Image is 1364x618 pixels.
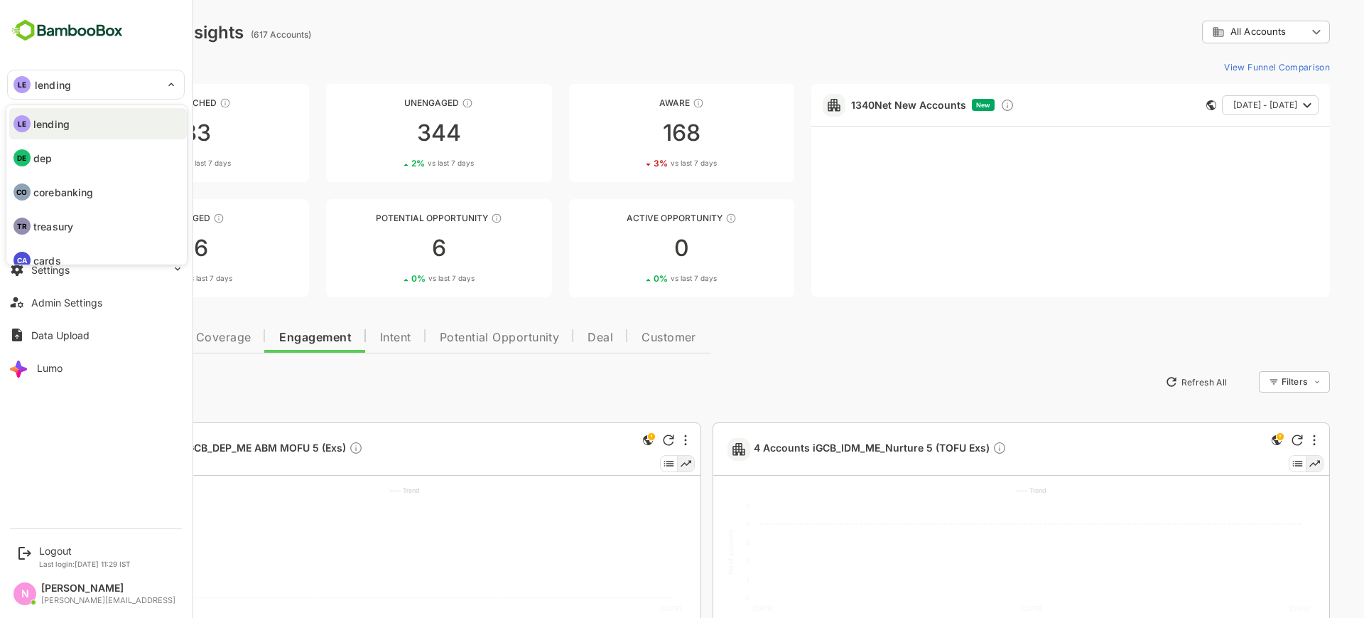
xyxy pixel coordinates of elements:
a: EngagedThese accounts are warm, further nurturing would qualify them to MQAs166%vs last 7 days [34,199,259,297]
text: No of accounts [677,529,685,575]
span: Potential Opportunity [390,332,510,343]
div: Unreached [34,97,259,108]
div: Refresh [1242,435,1253,446]
a: 1340Net New Accounts [801,99,916,111]
text: 1 [697,575,700,583]
div: LE [13,115,31,132]
span: Deal [538,332,563,343]
text: 0.2 [65,575,75,583]
div: These accounts have just entered the buying cycle and need further nurturing [643,97,654,109]
p: dep [33,151,52,166]
div: 2 % [362,158,424,169]
a: UnengagedThese accounts have not shown enough engagement and need nurturing3442%vs last 7 days [276,84,502,182]
div: 3 % [604,158,667,169]
button: Refresh All [1109,371,1184,393]
text: 0.4 [65,557,75,565]
div: Discover new ICP-fit accounts showing engagement — via intent surges, anonymous website visits, L... [951,98,965,112]
div: These accounts have not been engaged with for a defined time period [170,97,181,109]
span: [DATE] - [DATE] [1184,96,1247,114]
div: 83 [34,122,259,144]
a: 0 Accounts iGCB_DEP_ME ABM MOFU 5 (Exs)Description not present [75,441,319,457]
div: Potential Opportunity [276,213,502,223]
button: [DATE] - [DATE] [1172,95,1269,115]
span: All Accounts [1181,26,1236,37]
div: Filters [1230,369,1280,395]
span: vs last 7 days [378,158,424,169]
a: UnreachedThese accounts have not been engaged with for a defined time period831%vs last 7 days [34,84,259,182]
div: This card does not support filter and segments [1157,100,1167,110]
div: CO [13,183,31,201]
text: [DATE] [611,604,632,612]
div: This is a global insight. Segment selection is not applicable for this view [590,432,607,451]
div: 0 % [362,273,425,284]
div: Unengaged [276,97,502,108]
div: 6 [276,237,502,260]
div: Description not present [299,441,313,457]
text: 0 [71,594,75,602]
span: vs last 7 days [379,273,425,284]
a: 4 Accounts iGCB_IDM_ME_Nurture 5 (TOFU Exs)Description not present [704,441,963,457]
div: These accounts have open opportunities which might be at any of the Sales Stages [676,213,687,224]
div: All Accounts [1162,26,1257,38]
div: These accounts have not shown enough engagement and need nurturing [412,97,423,109]
span: New [926,101,941,109]
span: Engagement [229,332,302,343]
text: 3 [695,538,700,546]
text: ---- Trend [340,486,370,494]
span: 4 Accounts iGCB_IDM_ME_Nurture 5 (TOFU Exs) [704,441,957,457]
div: DE [13,149,31,166]
text: [DATE] [971,604,992,612]
p: treasury [33,219,73,234]
text: ---- Trend [966,486,997,494]
div: Description not present [943,441,957,457]
div: This is a global insight. Segment selection is not applicable for this view [1218,432,1235,451]
div: TR [13,218,31,235]
text: 0.8 [65,520,75,528]
div: More [1263,435,1266,446]
span: vs last 7 days [136,273,183,284]
div: These accounts are warm, further nurturing would qualify them to MQAs [163,213,175,224]
text: [DATE] [78,604,99,612]
p: cards [33,253,61,268]
a: Active OpportunityThese accounts have open opportunities which might be at any of the Sales Stage... [519,199,745,297]
div: Active Opportunity [519,213,745,223]
div: All Accounts [1152,18,1280,46]
span: Data Quality and Coverage [48,332,201,343]
text: 4 [695,520,700,528]
text: 2 [696,557,700,565]
span: Intent [330,332,362,343]
span: vs last 7 days [621,273,667,284]
text: 1 [72,501,75,509]
span: vs last 7 days [621,158,667,169]
div: 0 [519,237,745,260]
div: 16 [34,237,259,260]
div: Refresh [613,435,624,446]
button: New Insights [34,369,138,395]
span: vs last 7 days [135,158,181,169]
div: Filters [1232,376,1257,387]
div: 0 % [604,273,667,284]
text: [DATE] [1240,604,1260,612]
div: 6 % [119,273,183,284]
text: No of accounts [48,529,56,575]
div: More [634,435,637,446]
div: Dashboard Insights [34,22,194,43]
p: lending [33,117,70,132]
span: Customer [592,332,646,343]
div: 344 [276,122,502,144]
a: Potential OpportunityThese accounts are MQAs and can be passed on to Inside Sales60%vs last 7 days [276,199,502,297]
text: 0.6 [65,538,75,546]
div: 1 % [120,158,181,169]
div: These accounts are MQAs and can be passed on to Inside Sales [441,213,453,224]
div: Aware [519,97,745,108]
text: 5 [696,501,700,509]
div: Engaged [34,213,259,223]
a: AwareThese accounts have just entered the buying cycle and need further nurturing1683%vs last 7 days [519,84,745,182]
div: CA [13,252,31,269]
text: [DATE] [703,604,723,612]
div: 168 [519,122,745,144]
text: 0 [695,594,700,602]
ag: (617 Accounts) [201,29,266,40]
button: View Funnel Comparison [1169,55,1280,78]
